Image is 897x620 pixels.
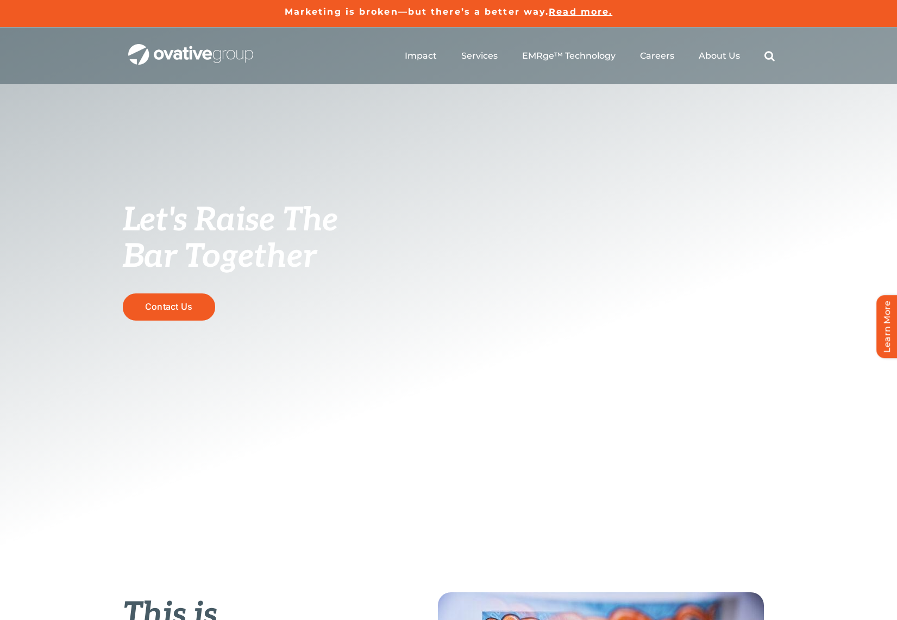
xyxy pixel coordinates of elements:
nav: Menu [405,39,775,73]
span: Let's Raise The [123,201,338,240]
a: Impact [405,51,437,61]
a: Read more. [549,7,612,17]
a: Search [764,51,775,61]
a: Services [461,51,498,61]
a: Marketing is broken—but there’s a better way. [285,7,549,17]
a: EMRge™ Technology [522,51,616,61]
a: OG_Full_horizontal_WHT [128,43,253,53]
span: Bar Together [123,237,316,277]
span: Contact Us [145,302,192,312]
a: About Us [699,51,740,61]
a: Careers [640,51,674,61]
a: Contact Us [123,293,215,320]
